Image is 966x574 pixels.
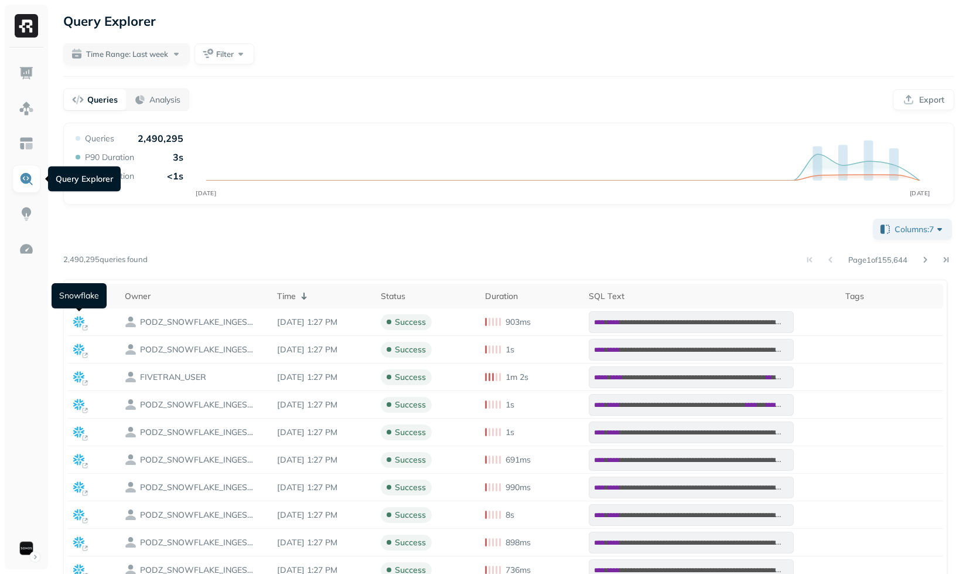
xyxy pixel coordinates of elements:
p: FIVETRAN_USER [140,372,206,383]
p: success [395,317,426,328]
span: Columns: 7 [895,223,945,235]
p: Sep 30, 2025 1:27 PM [277,317,369,328]
p: Page 1 of 155,644 [848,254,907,265]
p: 2,490,295 queries found [63,254,148,266]
span: Time Range: Last week [86,49,168,60]
p: success [395,427,426,438]
p: PODZ_SNOWFLAKE_INGESTION_PROCESSOR [140,399,257,410]
p: 1s [506,427,514,438]
img: Optimization [19,242,34,257]
p: 691ms [506,454,531,466]
p: success [395,399,426,410]
p: Sep 30, 2025 1:27 PM [277,454,369,466]
img: Dashboard [19,66,34,81]
span: Filter [216,49,234,60]
p: P90 Duration [85,152,134,163]
p: <1s [167,170,183,182]
p: Queries [87,94,118,106]
p: Sep 30, 2025 1:27 PM [277,399,369,410]
img: Ryft [15,14,38,38]
p: 1s [506,344,514,355]
button: Export [893,89,954,110]
p: 2,490,295 [138,133,183,144]
p: snowflake [59,290,99,301]
p: 990ms [506,482,531,493]
button: Time Range: Last week [63,43,190,64]
p: Sep 30, 2025 1:27 PM [277,510,369,521]
p: PODZ_SNOWFLAKE_INGESTION_PROCESSOR [140,510,257,521]
p: success [395,510,426,521]
p: 1m 2s [506,372,528,383]
div: Status [381,291,473,302]
p: success [395,537,426,548]
p: PODZ_SNOWFLAKE_INGESTION_PROCESSOR [140,482,257,493]
p: Sep 30, 2025 1:27 PM [277,537,369,548]
div: Duration [485,291,577,302]
p: success [395,344,426,355]
p: 898ms [506,537,531,548]
img: Assets [19,101,34,116]
p: 3s [173,151,183,163]
p: PODZ_SNOWFLAKE_INGESTION_PROCESSOR [140,317,257,328]
p: Sep 30, 2025 1:27 PM [277,482,369,493]
p: Sep 30, 2025 1:27 PM [277,427,369,438]
tspan: [DATE] [196,189,216,197]
p: Sep 30, 2025 1:27 PM [277,372,369,383]
p: success [395,454,426,466]
p: 1s [506,399,514,410]
img: Insights [19,206,34,222]
p: success [395,372,426,383]
p: Analysis [149,94,180,106]
p: PODZ_SNOWFLAKE_INGESTION_PROCESSOR [140,344,257,355]
p: Query Explorer [63,11,156,32]
p: Queries [85,133,114,144]
div: SQL Text [589,291,834,302]
img: Query Explorer [19,171,34,186]
p: success [395,482,426,493]
p: 903ms [506,317,531,328]
button: Filter [194,43,254,64]
p: PODZ_SNOWFLAKE_INGESTION_PROCESSOR [140,454,257,466]
p: PODZ_SNOWFLAKE_INGESTION_PROCESSOR [140,427,257,438]
div: Time [277,289,369,303]
div: Query Explorer [48,167,121,192]
img: Sonos [18,540,35,556]
div: Tags [845,291,937,302]
button: Columns:7 [873,219,952,240]
tspan: [DATE] [910,189,930,197]
p: PODZ_SNOWFLAKE_INGESTION_PROCESSOR [140,537,257,548]
img: Asset Explorer [19,136,34,151]
p: Sep 30, 2025 1:27 PM [277,344,369,355]
p: 8s [506,510,514,521]
div: Owner [125,291,265,302]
